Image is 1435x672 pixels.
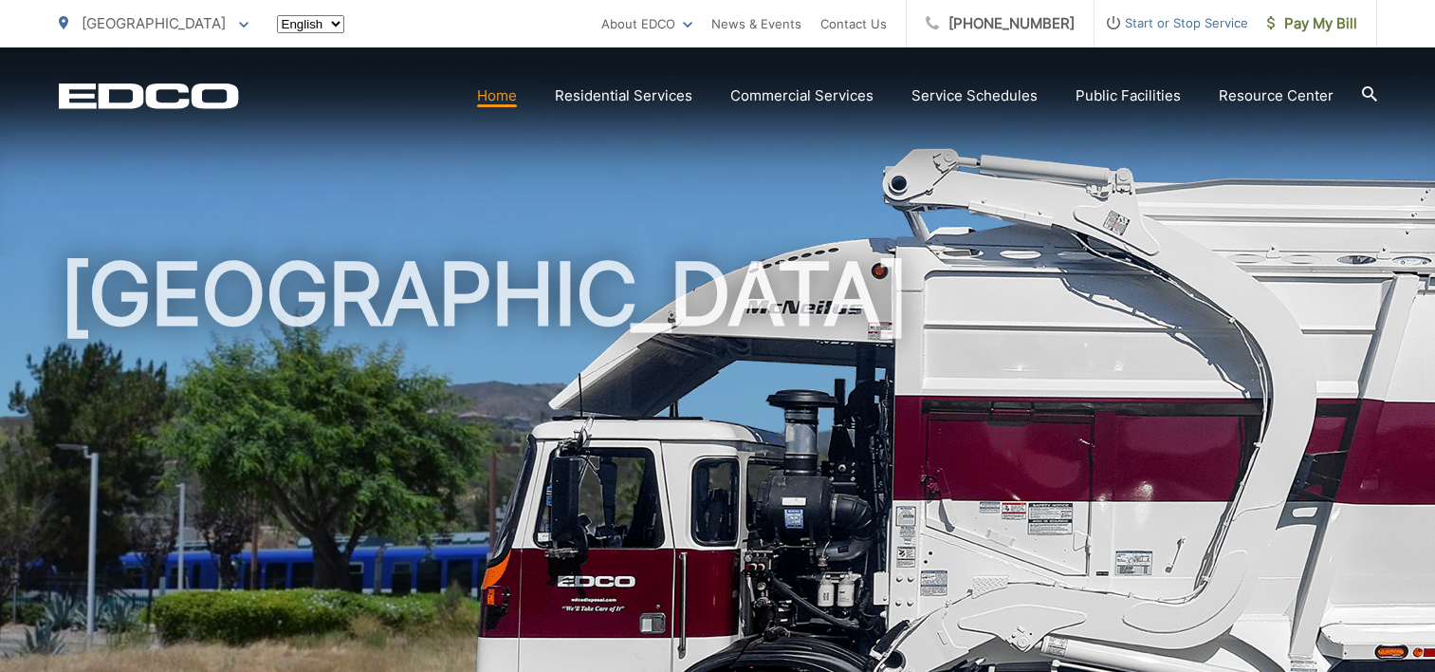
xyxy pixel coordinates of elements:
[730,84,874,107] a: Commercial Services
[555,84,692,107] a: Residential Services
[820,12,887,35] a: Contact Us
[82,14,226,32] span: [GEOGRAPHIC_DATA]
[277,15,344,33] select: Select a language
[59,83,239,109] a: EDCD logo. Return to the homepage.
[601,12,692,35] a: About EDCO
[1076,84,1181,107] a: Public Facilities
[1219,84,1334,107] a: Resource Center
[477,84,517,107] a: Home
[711,12,801,35] a: News & Events
[911,84,1038,107] a: Service Schedules
[1267,12,1357,35] span: Pay My Bill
